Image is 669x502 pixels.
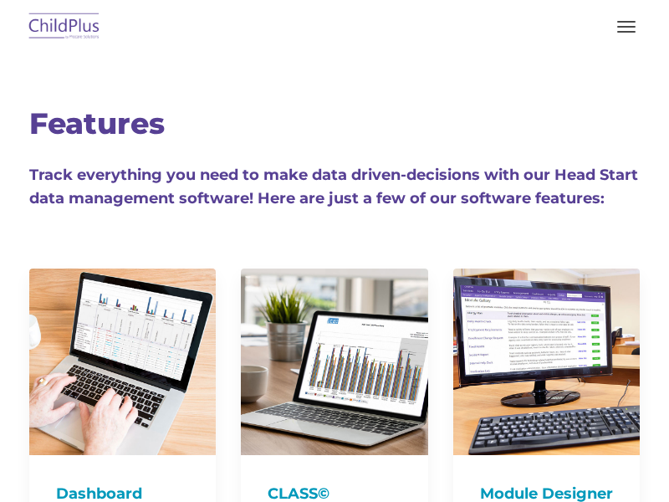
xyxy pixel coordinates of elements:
[453,269,640,455] img: ModuleDesigner750
[29,105,165,141] span: Features
[25,8,104,47] img: ChildPlus by Procare Solutions
[29,269,216,455] img: Dash
[241,269,427,455] img: CLASS-750
[29,166,638,207] span: Track everything you need to make data driven-decisions with our Head Start data management softw...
